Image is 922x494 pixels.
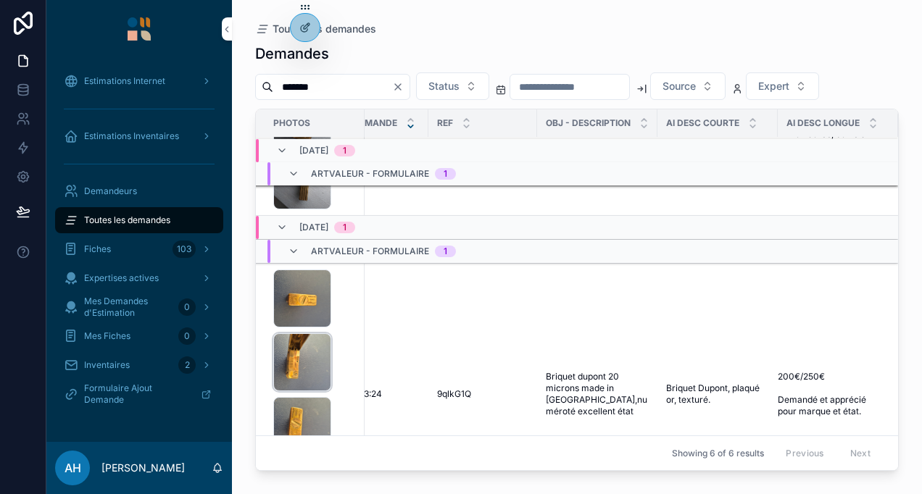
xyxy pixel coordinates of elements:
a: Estimations Inventaires [55,123,223,149]
a: Estimations Internet [55,68,223,94]
a: Toutes les demandes [255,22,376,36]
span: Estimations Inventaires [84,130,179,142]
button: Select Button [416,72,489,100]
p: [PERSON_NAME] [101,461,185,475]
div: 1 [343,222,346,233]
span: Source [663,79,696,93]
span: 9qlkG1Q [437,388,471,400]
a: Mes Demandes d'Estimation0 [55,294,223,320]
button: Select Button [746,72,819,100]
a: Inventaires2 [55,352,223,378]
span: Artvaleur - Formulaire [311,168,429,180]
a: 9qlkG1Q [437,388,528,400]
a: Expertises actives [55,265,223,291]
span: Obj - Description [546,117,631,129]
a: Mes Fiches0 [55,323,223,349]
h1: Demandes [255,43,329,64]
span: Ref [437,117,453,129]
span: Toutes les demandes [84,214,170,226]
span: Mes Demandes d'Estimation [84,296,173,319]
div: 1 [444,168,447,180]
span: Showing 6 of 6 results [672,448,764,459]
span: Formulaire Ajout Demande [84,382,189,406]
a: Fiches103 [55,236,223,262]
a: Briquet dupont 20 microns made in [GEOGRAPHIC_DATA],numéroté excellent état [546,371,649,417]
span: Demandeurs [84,185,137,197]
span: [DATE] [299,222,328,233]
span: AI desc Longue [786,117,860,129]
div: 2 [178,356,196,374]
img: App logo [128,17,151,41]
button: Select Button [650,72,726,100]
a: [DATE] 23:24 [328,388,420,400]
a: Briquet Dupont, plaqué or, texturé. [666,382,769,406]
span: Estimations Internet [84,75,165,87]
div: 103 [173,240,196,258]
div: 1 [343,145,346,156]
span: Artvaleur - Formulaire [311,246,429,257]
a: Toutes les demandes [55,207,223,233]
span: Fiches [84,243,111,255]
div: 0 [178,327,196,345]
span: Photos [273,117,310,129]
a: Formulaire Ajout Demande [55,381,223,407]
span: AH [65,459,81,477]
span: Expert [758,79,789,93]
span: AI desc Courte [666,117,739,129]
a: Demandeurs [55,178,223,204]
a: 200€/250€ Demandé et apprécié pour marque et état. [778,371,881,417]
button: Clear [392,81,410,93]
div: scrollable content [46,58,232,426]
div: 1 [444,246,447,257]
span: Inventaires [84,359,130,371]
span: Status [428,79,460,93]
span: Mes Fiches [84,330,130,342]
div: 0 [178,298,196,316]
span: [DATE] [299,145,328,156]
span: Expertises actives [84,272,159,284]
span: Toutes les demandes [273,22,376,36]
